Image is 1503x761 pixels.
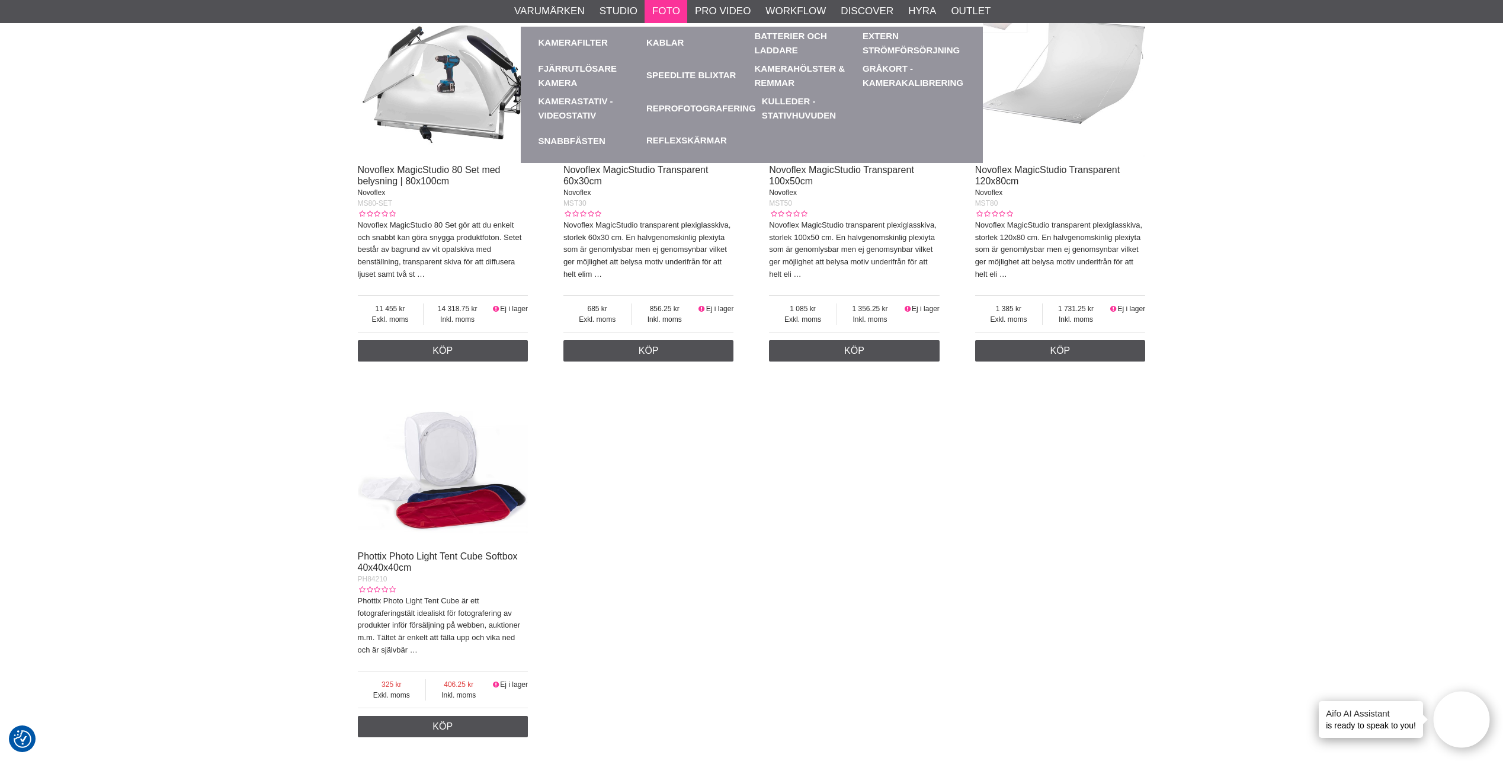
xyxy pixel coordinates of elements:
[426,690,492,701] span: Inkl. moms
[500,680,528,689] span: Ej i lager
[539,36,608,50] a: Kamerafilter
[769,209,807,219] div: Kundbetyg: 0
[975,303,1043,314] span: 1 385
[563,165,709,186] a: Novoflex MagicStudio Transparent 60x30cm
[358,679,426,690] span: 325
[410,645,418,654] a: …
[769,314,837,325] span: Exkl. moms
[358,188,386,197] span: Novoflex
[841,4,893,19] a: Discover
[652,4,680,19] a: Foto
[975,340,1146,362] a: Köp
[563,199,587,207] span: MST30
[793,270,801,279] a: …
[514,4,585,19] a: Varumärken
[695,4,751,19] a: Pro Video
[769,188,797,197] span: Novoflex
[706,305,734,313] span: Ej i lager
[646,92,756,124] a: Reprofotografering
[837,303,903,314] span: 1 356.25
[358,551,518,573] a: Phottix Photo Light Tent Cube Softbox 40x40x40cm
[594,270,602,279] a: …
[863,59,965,92] a: Gråkort - Kamerakalibrering
[765,4,826,19] a: Workflow
[755,59,857,92] a: Kamerahölster & Remmar
[358,716,528,737] a: Köp
[999,270,1007,279] a: …
[975,165,1120,186] a: Novoflex MagicStudio Transparent 120x80cm
[358,373,528,544] img: Phottix Photo Light Tent Cube Softbox 40x40x40cm
[539,59,641,92] a: Fjärrutlösare Kamera
[646,134,727,148] a: Reflexskärmar
[500,305,528,313] span: Ej i lager
[358,165,501,186] a: Novoflex MagicStudio 80 Set med belysning | 80x100cm
[769,199,792,207] span: MST50
[975,219,1146,281] p: Novoflex MagicStudio transparent plexiglasskiva, storlek 120x80 cm. En halvgenomskinlig plexiyta ...
[975,188,1003,197] span: Novoflex
[358,199,393,207] span: MS80-SET
[632,303,697,314] span: 856.25
[1043,303,1109,314] span: 1 731.25
[975,314,1043,325] span: Exkl. moms
[563,188,591,197] span: Novoflex
[912,305,940,313] span: Ej i lager
[646,69,736,82] a: Speedlite Blixtar
[632,314,697,325] span: Inkl. moms
[358,340,528,362] a: Köp
[1319,701,1423,738] div: is ready to speak to you!
[358,584,396,595] div: Kundbetyg: 0
[769,219,940,281] p: Novoflex MagicStudio transparent plexiglasskiva, storlek 100x50 cm. En halvgenomskinlig plexiyta ...
[14,728,31,750] button: Samtyckesinställningar
[1109,305,1118,313] i: Ej i lager
[358,314,423,325] span: Exkl. moms
[417,270,425,279] a: …
[424,314,492,325] span: Inkl. moms
[358,209,396,219] div: Kundbetyg: 0
[358,575,387,583] span: PH84210
[769,303,837,314] span: 1 085
[563,314,632,325] span: Exkl. moms
[863,27,965,59] a: Extern Strömförsörjning
[358,595,528,657] p: Phottix Photo Light Tent Cube är ett fotograferingstält idealiskt för fotografering av produkter ...
[762,92,864,124] a: Kulleder - Stativhuvuden
[769,165,914,186] a: Novoflex MagicStudio Transparent 100x50cm
[492,305,501,313] i: Ej i lager
[426,679,492,690] span: 406.25
[908,4,936,19] a: Hyra
[424,303,492,314] span: 14 318.75
[903,305,912,313] i: Ej i lager
[358,303,423,314] span: 11 455
[14,730,31,748] img: Revisit consent button
[1043,314,1109,325] span: Inkl. moms
[1117,305,1145,313] span: Ej i lager
[646,36,684,50] a: Kablar
[563,340,734,362] a: Köp
[563,303,632,314] span: 685
[755,27,857,59] a: Batterier och Laddare
[951,4,991,19] a: Outlet
[539,92,641,124] a: Kamerastativ - Videostativ
[975,199,998,207] span: MST80
[697,305,706,313] i: Ej i lager
[492,680,501,689] i: Ej i lager
[358,690,426,701] span: Exkl. moms
[837,314,903,325] span: Inkl. moms
[600,4,637,19] a: Studio
[358,219,528,281] p: Novoflex MagicStudio 80 Set gör att du enkelt och snabbt kan göra snygga produktfoton. Setet best...
[563,209,601,219] div: Kundbetyg: 0
[769,340,940,362] a: Köp
[539,124,641,157] a: Snabbfästen
[1326,707,1416,720] h4: Aifo AI Assistant
[563,219,734,281] p: Novoflex MagicStudio transparent plexiglasskiva, storlek 60x30 cm. En halvgenomskinlig plexiyta s...
[975,209,1013,219] div: Kundbetyg: 0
